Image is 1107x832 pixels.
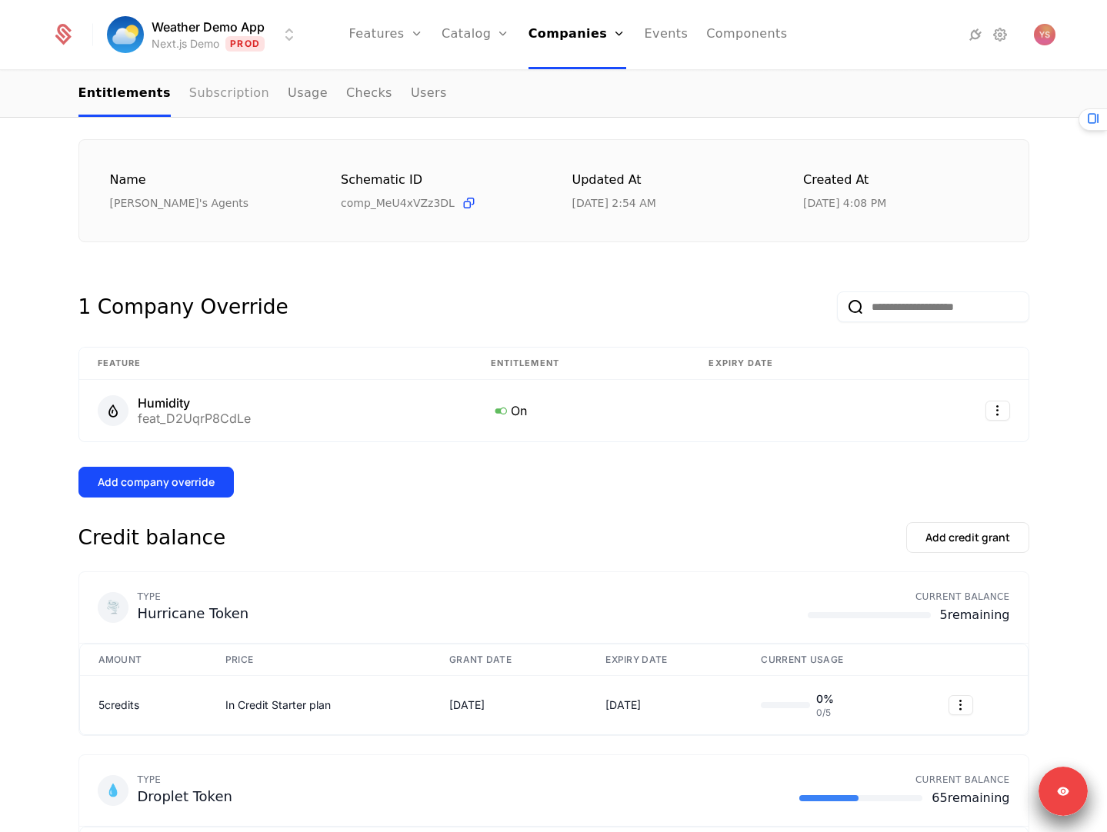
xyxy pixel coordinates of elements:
div: On [491,401,672,421]
div: In Credit Starter plan [225,697,412,713]
div: Schematic ID [341,171,535,189]
div: [DATE] [605,697,724,713]
button: Select environment [112,18,298,52]
img: Youssef Salah [1034,24,1055,45]
div: CURRENT USAGE [761,654,912,666]
button: Select action [949,695,973,715]
button: Open user button [1034,24,1055,45]
a: Checks [346,72,392,117]
a: Subscription [189,72,269,117]
span: 5 remaining [940,606,1010,624]
div: AMOUNT [98,654,188,666]
div: Add company override [98,474,215,490]
div: Droplet Token [138,786,232,807]
a: Users [411,72,447,117]
div: EXPIRY DATE [605,654,724,666]
a: Integrations [966,25,985,44]
div: 8/13/25, 4:08 PM [803,195,886,211]
span: comp_MeU4xVZz3DL [341,195,455,211]
div: feat_D2UqrP8CdLe [138,412,251,424]
div: Humidity [138,397,251,409]
button: Add credit grant [906,522,1029,553]
ul: Choose Sub Page [78,72,447,117]
div: 9/2/25, 2:54 AM [572,195,656,211]
div: Name [110,171,305,190]
div: Credit balance [78,522,226,553]
span: 65 remaining [932,789,1009,807]
div: GRANT DATE [449,654,569,666]
div: TYPE [138,774,232,786]
span: Prod [225,36,265,52]
nav: Main [78,72,1029,117]
div: [DATE] [449,697,569,713]
div: Updated at [572,171,767,190]
div: 5 credits [98,697,188,713]
img: Weather Demo App [107,16,144,53]
div: 🌪️ [98,592,128,623]
div: Created at [803,171,998,190]
button: Select action [985,401,1010,421]
div: [PERSON_NAME]'s Agents [110,195,305,211]
th: Feature [79,348,472,380]
a: Settings [991,25,1009,44]
div: 💧 [98,775,128,806]
span: 0 % [816,691,834,707]
div: Next.js Demo [152,36,219,52]
a: Entitlements [78,72,171,117]
th: Entitlement [472,348,691,380]
div: Add credit grant [925,530,1010,545]
div: CURRENT BALANCE [808,591,1010,603]
div: 1 Company Override [78,291,288,322]
button: Add company override [78,467,234,498]
div: PRICE [225,654,412,666]
div: Hurricane Token [138,603,249,624]
th: Expiry date [690,348,900,380]
div: TYPE [138,591,249,603]
a: Usage [288,72,328,117]
span: Weather Demo App [152,18,265,36]
span: 0 / 5 [816,707,834,719]
div: CURRENT BALANCE [799,774,1009,786]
